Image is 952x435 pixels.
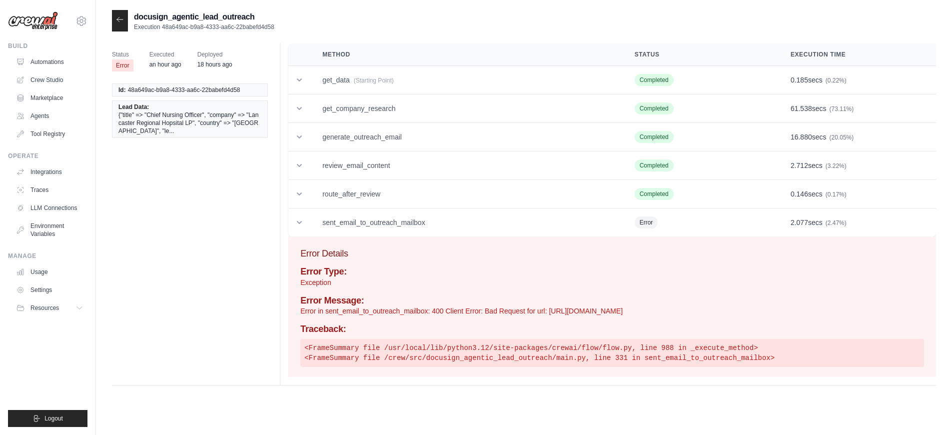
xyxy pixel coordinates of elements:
[300,306,924,316] p: Error in sent_email_to_outreach_mailbox: 400 Client Error: Bad Request for url: [URL][DOMAIN_NAME]
[134,11,274,23] h2: docusign_agentic_lead_outreach
[118,111,261,135] span: {"title" => "Chief Nursing Officer", "company" => "Lancaster Regional Hopsital LP", "country" => ...
[12,108,87,124] a: Agents
[12,182,87,198] a: Traces
[310,180,623,208] td: route_after_review
[635,159,674,171] span: Completed
[826,219,847,226] span: (2.47%)
[779,43,936,66] th: Execution Time
[12,54,87,70] a: Automations
[197,61,232,68] time: September 2, 2025 at 16:05 CDT
[635,131,674,143] span: Completed
[12,164,87,180] a: Integrations
[8,11,58,30] img: Logo
[12,282,87,298] a: Settings
[623,43,779,66] th: Status
[134,23,274,31] p: Execution 48a649ac-b9a8-4333-aa6c-22babefd4d58
[779,94,936,123] td: secs
[12,126,87,142] a: Tool Registry
[300,266,924,277] h4: Error Type:
[791,161,808,169] span: 2.712
[112,49,133,59] span: Status
[779,180,936,208] td: secs
[8,410,87,427] button: Logout
[310,66,623,94] td: get_data
[128,86,240,94] span: 48a649ac-b9a8-4333-aa6c-22babefd4d58
[830,105,854,112] span: (73.11%)
[112,59,133,71] span: Error
[12,218,87,242] a: Environment Variables
[12,90,87,106] a: Marketplace
[44,414,63,422] span: Logout
[118,86,126,94] span: Id:
[635,216,658,228] span: Error
[779,123,936,151] td: secs
[779,66,936,94] td: secs
[310,43,623,66] th: Method
[826,162,847,169] span: (3.22%)
[826,191,847,198] span: (0.17%)
[791,190,808,198] span: 0.146
[300,246,924,260] h3: Error Details
[826,77,847,84] span: (0.22%)
[118,103,149,111] span: Lead Data:
[310,123,623,151] td: generate_outreach_email
[300,324,924,335] h4: Traceback:
[791,76,808,84] span: 0.185
[779,151,936,180] td: secs
[8,252,87,260] div: Manage
[830,134,854,141] span: (20.05%)
[791,133,812,141] span: 16.880
[8,152,87,160] div: Operate
[149,61,181,68] time: September 3, 2025 at 08:52 CDT
[12,200,87,216] a: LLM Connections
[635,74,674,86] span: Completed
[354,77,394,84] span: (Starting Point)
[791,104,812,112] span: 61.538
[635,102,674,114] span: Completed
[310,151,623,180] td: review_email_content
[310,208,623,237] td: sent_email_to_outreach_mailbox
[197,49,232,59] span: Deployed
[8,42,87,50] div: Build
[30,304,59,312] span: Resources
[779,208,936,237] td: secs
[791,218,808,226] span: 2.077
[300,339,924,367] pre: <FrameSummary file /usr/local/lib/python3.12/site-packages/crewai/flow/flow.py, line 988 in _exec...
[149,49,181,59] span: Executed
[12,72,87,88] a: Crew Studio
[635,188,674,200] span: Completed
[300,277,924,287] p: Exception
[300,295,924,306] h4: Error Message:
[310,94,623,123] td: get_company_research
[12,300,87,316] button: Resources
[12,264,87,280] a: Usage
